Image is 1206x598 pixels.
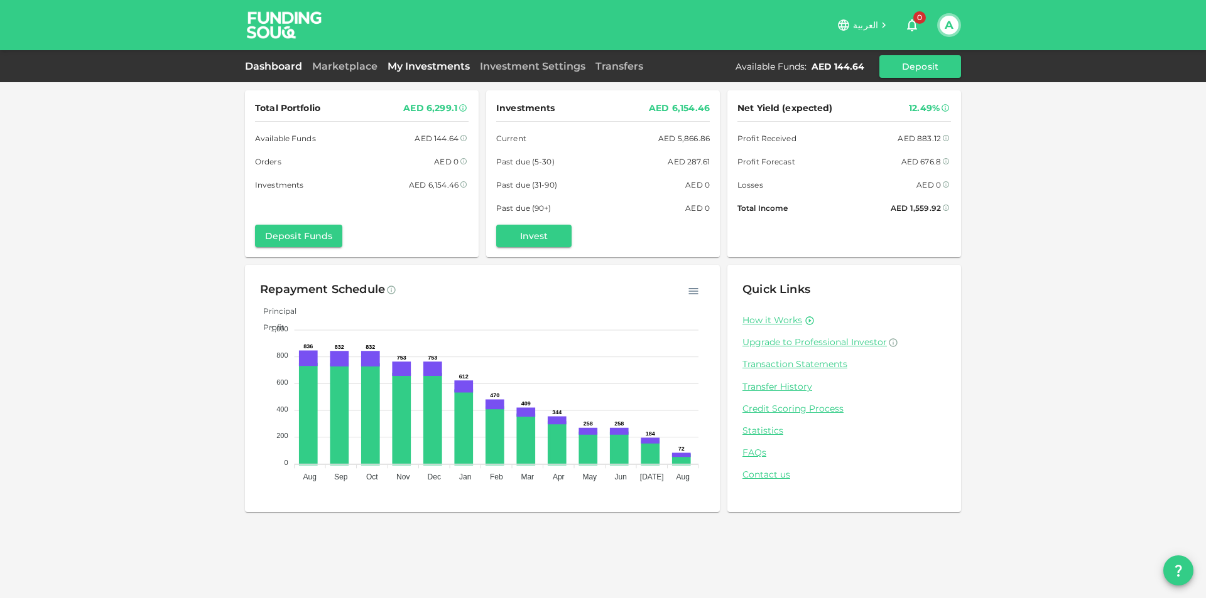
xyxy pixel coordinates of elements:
span: Profit [254,323,285,332]
span: 0 [913,11,926,24]
span: Principal [254,306,296,316]
div: AED 6,154.46 [409,178,459,191]
button: Invest [496,225,572,247]
button: Deposit [879,55,961,78]
div: AED 144.64 [812,60,864,73]
span: Profit Forecast [737,155,795,168]
a: Upgrade to Professional Investor [742,336,946,348]
a: FAQs [742,447,946,459]
span: Past due (90+) [496,201,551,215]
a: Marketplace [307,60,383,72]
div: AED 144.64 [415,132,459,145]
span: Past due (31-90) [496,178,557,191]
div: AED 6,299.1 [403,100,457,116]
span: Total Portfolio [255,100,320,116]
div: AED 0 [916,178,941,191]
div: AED 6,154.46 [649,100,710,116]
div: Available Funds : [736,60,807,73]
span: Total Income [737,201,788,215]
a: How it Works [742,314,802,326]
a: Transaction Statements [742,358,946,370]
button: Deposit Funds [255,225,342,247]
span: Upgrade to Professional Investor [742,336,887,348]
div: AED 0 [685,201,710,215]
tspan: 0 [284,459,288,466]
tspan: Sep [334,473,348,481]
tspan: Nov [396,473,410,481]
span: Investments [496,100,555,116]
div: AED 0 [434,155,459,168]
div: AED 287.61 [668,155,710,168]
tspan: 200 [276,432,288,439]
div: AED 883.12 [898,132,941,145]
span: Investments [255,178,303,191]
span: Orders [255,155,281,168]
div: AED 676.8 [901,155,941,168]
tspan: [DATE] [640,473,664,481]
tspan: Jun [615,473,627,481]
tspan: 800 [276,351,288,359]
span: Current [496,132,526,145]
a: Transfers [590,60,648,72]
tspan: Jan [459,473,471,481]
button: 0 [899,13,925,38]
span: Profit Received [737,132,796,145]
a: Investment Settings [475,60,590,72]
a: Contact us [742,469,946,481]
div: AED 1,559.92 [891,201,941,215]
tspan: Mar [521,473,534,481]
span: Past due (5-30) [496,155,555,168]
div: AED 0 [685,178,710,191]
a: Transfer History [742,381,946,393]
tspan: May [582,473,597,481]
tspan: Apr [553,473,565,481]
tspan: Feb [490,473,503,481]
span: Losses [737,178,763,191]
div: AED 5,866.86 [658,132,710,145]
button: A [940,16,959,35]
div: Repayment Schedule [260,280,385,300]
a: My Investments [383,60,475,72]
button: question [1163,555,1193,585]
span: Available Funds [255,132,316,145]
span: Net Yield (expected) [737,100,833,116]
a: Statistics [742,425,946,437]
tspan: 600 [276,378,288,386]
a: Dashboard [245,60,307,72]
tspan: Aug [676,473,690,481]
span: Quick Links [742,282,810,296]
tspan: Aug [303,473,317,481]
a: Credit Scoring Process [742,403,946,415]
tspan: 1,000 [271,325,288,333]
tspan: 400 [276,405,288,413]
div: 12.49% [909,100,940,116]
tspan: Oct [366,473,378,481]
span: العربية [853,19,878,31]
tspan: Dec [428,473,441,481]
